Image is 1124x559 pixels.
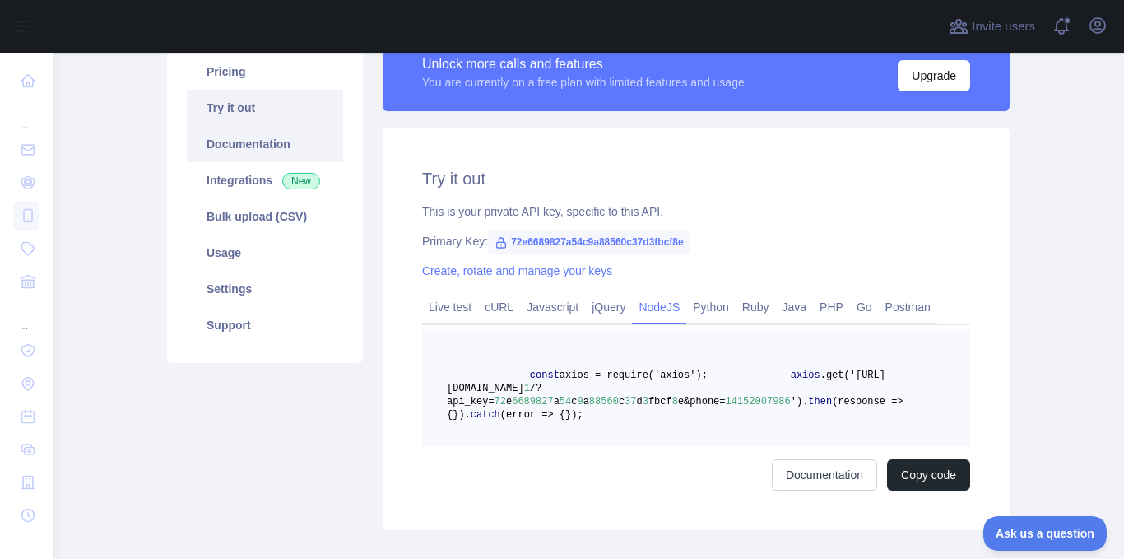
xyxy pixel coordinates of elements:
[672,396,678,408] span: 8
[422,294,478,320] a: Live test
[585,294,632,320] a: jQuery
[422,54,745,74] div: Unlock more calls and features
[879,294,937,320] a: Postman
[632,294,686,320] a: NodeJS
[530,370,560,381] span: const
[187,307,343,343] a: Support
[791,396,802,408] span: ')
[422,233,970,249] div: Primary Key:
[648,396,672,408] span: fbcf
[772,459,877,491] a: Documentation
[571,396,577,408] span: c
[776,294,814,320] a: Java
[686,294,736,320] a: Python
[560,370,708,381] span: axios = require('axios');
[560,396,571,408] span: 54
[577,396,583,408] span: 9
[619,396,625,408] span: c
[488,230,690,254] span: 72e6689827a54c9a88560c37d3fbcf8e
[495,396,506,408] span: 72
[453,409,464,421] span: })
[678,396,726,408] span: e&phone=
[898,60,970,91] button: Upgrade
[813,294,850,320] a: PHP
[583,396,589,408] span: a
[972,17,1035,36] span: Invite users
[422,74,745,91] div: You are currently on a free plan with limited features and usage
[636,396,642,408] span: d
[887,459,970,491] button: Copy code
[808,396,832,408] span: then
[945,13,1038,40] button: Invite users
[187,198,343,235] a: Bulk upload (CSV)
[983,516,1108,551] iframe: Toggle Customer Support
[422,203,970,220] div: This is your private API key, specific to this API.
[625,396,636,408] span: 37
[187,90,343,126] a: Try it out
[589,396,619,408] span: 88560
[13,300,39,333] div: ...
[850,294,879,320] a: Go
[187,235,343,271] a: Usage
[512,396,553,408] span: 6689827
[791,370,820,381] span: axios
[471,409,500,421] span: catch
[524,383,530,394] span: 1
[726,396,791,408] span: 14152007986
[187,271,343,307] a: Settings
[422,167,970,190] h2: Try it out
[802,396,808,408] span: .
[187,162,343,198] a: Integrations New
[554,396,560,408] span: a
[506,396,512,408] span: e
[500,409,565,421] span: (error => {
[187,54,343,90] a: Pricing
[465,409,471,421] span: .
[422,264,612,277] a: Create, rotate and manage your keys
[187,126,343,162] a: Documentation
[13,99,39,132] div: ...
[478,294,520,320] a: cURL
[565,409,583,421] span: });
[282,173,320,189] span: New
[643,396,648,408] span: 3
[520,294,585,320] a: Javascript
[736,294,776,320] a: Ruby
